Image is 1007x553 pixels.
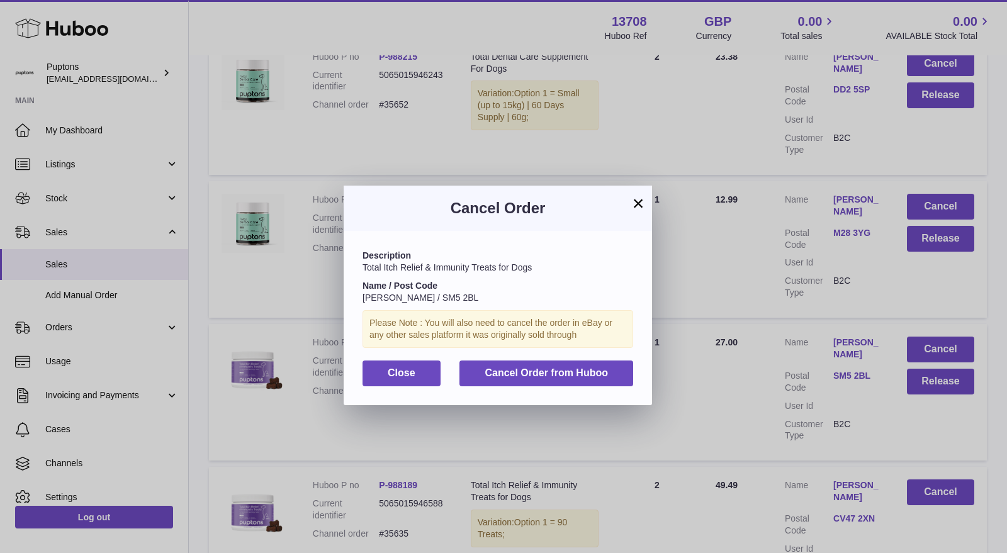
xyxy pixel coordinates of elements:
[363,293,478,303] span: [PERSON_NAME] / SM5 2BL
[363,281,437,291] strong: Name / Post Code
[485,367,608,378] span: Cancel Order from Huboo
[363,250,411,260] strong: Description
[459,360,633,386] button: Cancel Order from Huboo
[363,360,441,386] button: Close
[363,262,532,272] span: Total Itch Relief & Immunity Treats for Dogs
[631,196,646,211] button: ×
[388,367,415,378] span: Close
[363,198,633,218] h3: Cancel Order
[363,310,633,348] div: Please Note : You will also need to cancel the order in eBay or any other sales platform it was o...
